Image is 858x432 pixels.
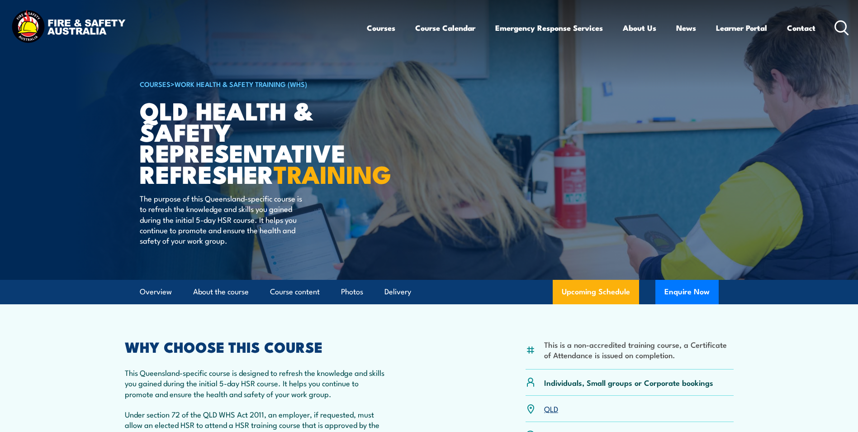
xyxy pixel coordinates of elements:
a: Courses [367,16,395,40]
h2: WHY CHOOSE THIS COURSE [125,340,389,353]
a: Work Health & Safety Training (WHS) [175,79,307,89]
a: Upcoming Schedule [553,280,639,304]
a: About Us [623,16,656,40]
a: QLD [544,403,558,414]
a: Course content [270,280,320,304]
a: Contact [787,16,815,40]
strong: TRAINING [274,154,391,192]
a: Overview [140,280,172,304]
h6: > [140,78,363,89]
p: The purpose of this Queensland-specific course is to refresh the knowledge and skills you gained ... [140,193,305,246]
p: Individuals, Small groups or Corporate bookings [544,377,713,388]
a: About the course [193,280,249,304]
a: Course Calendar [415,16,475,40]
li: This is a non-accredited training course, a Certificate of Attendance is issued on completion. [544,339,734,360]
h1: QLD Health & Safety Representative Refresher [140,100,363,184]
a: Emergency Response Services [495,16,603,40]
a: Learner Portal [716,16,767,40]
p: This Queensland-specific course is designed to refresh the knowledge and skills you gained during... [125,367,389,399]
a: News [676,16,696,40]
a: COURSES [140,79,171,89]
a: Delivery [384,280,411,304]
a: Photos [341,280,363,304]
button: Enquire Now [655,280,719,304]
